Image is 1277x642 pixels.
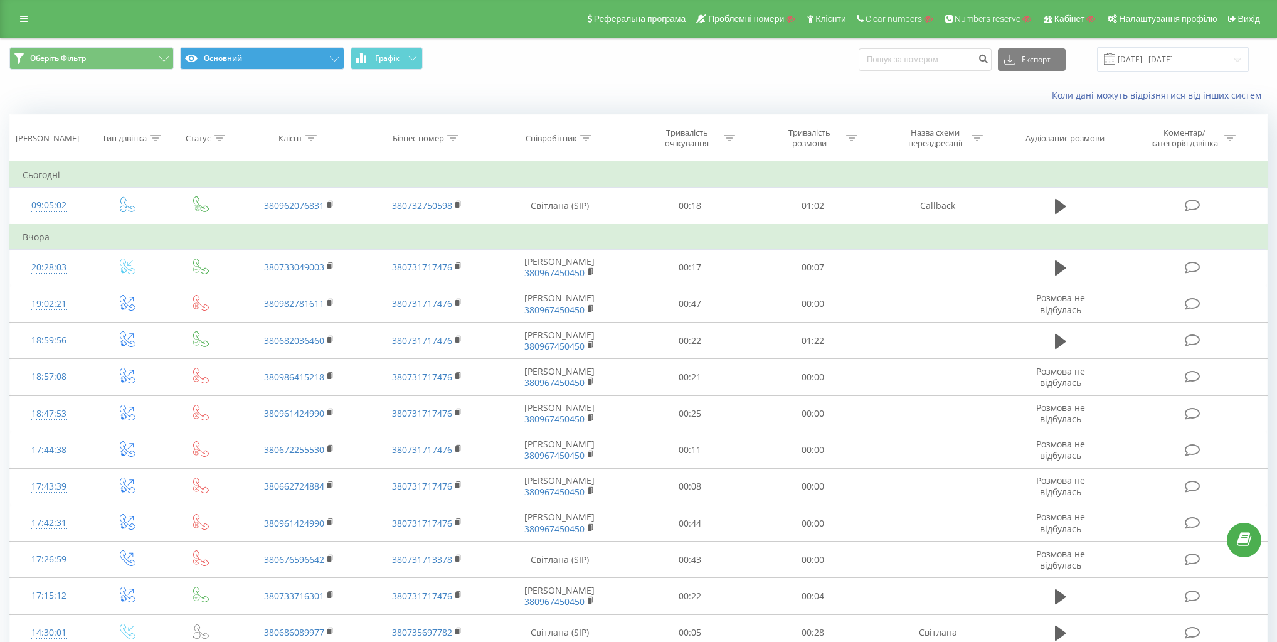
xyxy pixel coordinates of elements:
div: 20:28:03 [23,255,76,280]
div: 17:42:31 [23,511,76,535]
td: 00:07 [751,249,874,286]
td: 00:00 [751,359,874,395]
td: [PERSON_NAME] [491,578,628,614]
a: 380732750598 [392,200,452,211]
a: 380662724884 [264,480,324,492]
div: 17:43:39 [23,474,76,499]
div: 17:44:38 [23,438,76,463]
button: Експорт [998,48,1066,71]
td: Callback [874,188,1002,225]
div: 19:02:21 [23,292,76,316]
td: [PERSON_NAME] [491,505,628,542]
a: 380967450450 [524,377,585,388]
span: Розмова не відбулась [1036,365,1085,388]
a: 380967450450 [524,523,585,535]
div: 18:47:53 [23,402,76,426]
td: Вчора [10,225,1268,250]
div: 18:59:56 [23,328,76,353]
div: Статус [186,133,211,144]
a: 380967450450 [524,304,585,316]
div: Тривалість розмови [776,127,843,149]
a: 380961424990 [264,517,324,529]
div: Назва схеми переадресації [901,127,968,149]
td: 00:00 [751,395,874,432]
td: 00:22 [628,323,751,359]
td: [PERSON_NAME] [491,323,628,359]
div: Клієнт [278,133,302,144]
td: [PERSON_NAME] [491,432,628,468]
td: 01:22 [751,323,874,359]
span: Розмова не відбулась [1036,402,1085,425]
span: Розмова не відбулась [1036,511,1085,534]
input: Пошук за номером [859,48,992,71]
td: 00:43 [628,542,751,578]
td: [PERSON_NAME] [491,249,628,286]
a: 380967450450 [524,340,585,352]
td: Світлана (SIP) [491,188,628,225]
span: Клієнти [815,14,846,24]
td: 00:21 [628,359,751,395]
span: Вихід [1238,14,1260,24]
a: 380733716301 [264,590,324,602]
td: 00:00 [751,286,874,322]
a: 380986415218 [264,371,324,383]
td: 00:08 [628,468,751,505]
a: 380731717476 [392,297,452,309]
div: Бізнес номер [393,133,444,144]
div: 17:26:59 [23,547,76,572]
td: 00:25 [628,395,751,432]
a: 380962076831 [264,200,324,211]
div: Тривалість очікування [654,127,721,149]
div: Тип дзвінка [102,133,147,144]
a: 380982781611 [264,297,324,309]
td: Сьогодні [10,163,1268,188]
a: 380731717476 [392,590,452,602]
a: 380672255530 [264,444,324,456]
a: 380731717476 [392,407,452,419]
td: 00:44 [628,505,751,542]
span: Clear numbers [866,14,922,24]
a: 380731713378 [392,554,452,565]
td: [PERSON_NAME] [491,359,628,395]
span: Numbers reserve [955,14,1020,24]
td: 00:00 [751,432,874,468]
td: 00:17 [628,249,751,286]
a: 380731717476 [392,480,452,492]
button: Оберіть Фільтр [9,47,174,70]
a: 380961424990 [264,407,324,419]
div: [PERSON_NAME] [16,133,79,144]
button: Основний [180,47,344,70]
a: 380682036460 [264,334,324,346]
td: [PERSON_NAME] [491,395,628,432]
span: Розмова не відбулась [1036,474,1085,498]
td: 00:22 [628,578,751,614]
span: Розмова не відбулась [1036,548,1085,571]
a: Коли дані можуть відрізнятися вiд інших систем [1052,89,1268,101]
a: 380967450450 [524,596,585,607]
td: [PERSON_NAME] [491,468,628,505]
a: 380731717476 [392,371,452,383]
button: Графік [351,47,423,70]
div: Коментар/категорія дзвінка [1148,127,1221,149]
div: 09:05:02 [23,193,76,218]
a: 380733049003 [264,261,324,273]
a: 380731717476 [392,261,452,273]
a: 380731717476 [392,444,452,456]
a: 380676596642 [264,554,324,565]
span: Налаштування профілю [1119,14,1217,24]
td: [PERSON_NAME] [491,286,628,322]
span: Графік [375,54,400,63]
div: Аудіозапис розмови [1025,133,1105,144]
a: 380967450450 [524,486,585,498]
a: 380967450450 [524,449,585,461]
td: 00:00 [751,468,874,505]
td: 00:47 [628,286,751,322]
a: 380731717476 [392,334,452,346]
td: 00:04 [751,578,874,614]
span: Проблемні номери [708,14,784,24]
a: 380967450450 [524,267,585,279]
span: Розмова не відбулась [1036,292,1085,315]
div: 17:15:12 [23,584,76,608]
div: 18:57:08 [23,365,76,389]
a: 380967450450 [524,413,585,425]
